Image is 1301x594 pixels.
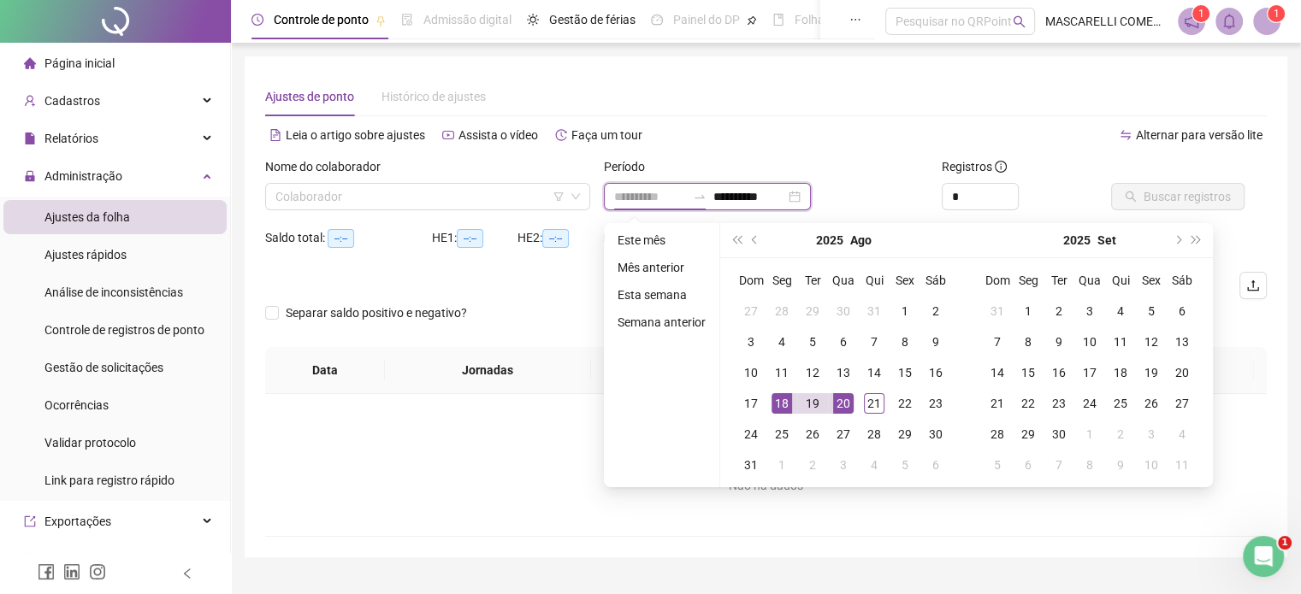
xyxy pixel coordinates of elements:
td: 2025-09-25 [1105,388,1136,419]
span: Integrações [44,552,108,566]
div: 5 [987,455,1008,475]
td: 2025-09-12 [1136,326,1167,357]
td: 2025-08-25 [766,419,797,450]
button: year panel [1063,223,1091,257]
td: 2025-08-06 [828,326,859,357]
span: Controle de ponto [274,13,369,26]
span: left [181,568,193,579]
span: linkedin [63,563,80,580]
span: Ajustes rápidos [44,248,127,262]
span: home [24,57,36,69]
th: Qua [1074,265,1105,296]
div: 1 [1079,424,1100,444]
div: 11 [1172,455,1192,475]
td: 2025-08-30 [920,419,951,450]
div: 31 [864,301,884,321]
td: 2025-10-04 [1167,419,1198,450]
div: 18 [1110,362,1131,383]
td: 2025-10-09 [1105,450,1136,480]
span: --:-- [542,229,569,248]
span: Admissão digital [423,13,512,26]
div: 18 [772,393,792,414]
th: Qua [828,265,859,296]
span: filter [553,191,564,202]
div: 19 [802,393,823,414]
span: 1 [1198,8,1204,20]
div: 31 [987,301,1008,321]
span: clock-circle [251,14,263,26]
div: 21 [987,393,1008,414]
th: Entrada 1 [591,347,719,394]
span: Separar saldo positivo e negativo? [279,303,474,322]
td: 2025-09-01 [766,450,797,480]
td: 2025-07-29 [797,296,828,326]
div: 14 [987,362,1008,383]
span: Painel do DP [673,13,740,26]
div: 22 [1018,393,1038,414]
span: book [772,14,784,26]
th: Ter [1044,265,1074,296]
td: 2025-09-20 [1167,357,1198,388]
span: file [24,132,36,144]
div: 1 [772,455,792,475]
span: Leia o artigo sobre ajustes [286,128,425,142]
div: 3 [741,332,761,352]
label: Período [604,157,656,176]
td: 2025-09-02 [1044,296,1074,326]
th: Sáb [920,265,951,296]
td: 2025-10-03 [1136,419,1167,450]
span: 1 [1274,8,1280,20]
div: 21 [864,393,884,414]
div: 30 [925,424,946,444]
div: 20 [833,393,854,414]
div: 2 [802,455,823,475]
td: 2025-08-17 [736,388,766,419]
span: pushpin [376,15,386,26]
td: 2025-08-04 [766,326,797,357]
div: 13 [1172,332,1192,352]
div: 23 [925,393,946,414]
span: Página inicial [44,56,115,70]
iframe: Intercom live chat [1243,536,1284,577]
span: Ocorrências [44,398,109,412]
td: 2025-09-03 [828,450,859,480]
span: pushpin [747,15,757,26]
span: sun [527,14,539,26]
td: 2025-08-20 [828,388,859,419]
span: facebook [38,563,55,580]
span: Exportações [44,515,111,528]
td: 2025-07-30 [828,296,859,326]
button: super-prev-year [727,223,746,257]
span: info-circle [995,161,1007,173]
li: Mês anterior [611,257,713,278]
button: year panel [816,223,843,257]
td: 2025-07-31 [859,296,890,326]
td: 2025-09-02 [797,450,828,480]
td: 2025-10-07 [1044,450,1074,480]
span: --:-- [457,229,483,248]
td: 2025-09-04 [1105,296,1136,326]
div: 10 [741,362,761,383]
label: Nome do colaborador [265,157,392,176]
td: 2025-08-21 [859,388,890,419]
div: 4 [1172,424,1192,444]
span: Registros [942,157,1007,176]
td: 2025-08-08 [890,326,920,357]
td: 2025-09-16 [1044,357,1074,388]
div: 27 [741,301,761,321]
span: Alternar para versão lite [1136,128,1263,142]
div: 7 [1049,455,1069,475]
span: Relatórios [44,132,98,145]
button: month panel [1097,223,1116,257]
td: 2025-08-03 [736,326,766,357]
div: 25 [772,424,792,444]
div: 15 [895,362,915,383]
td: 2025-08-07 [859,326,890,357]
div: 3 [833,455,854,475]
div: 5 [1141,301,1162,321]
span: swap-right [693,190,707,203]
span: 1 [1278,536,1292,550]
td: 2025-08-12 [797,357,828,388]
span: Folha de pagamento [795,13,904,26]
button: Buscar registros [1111,183,1245,210]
